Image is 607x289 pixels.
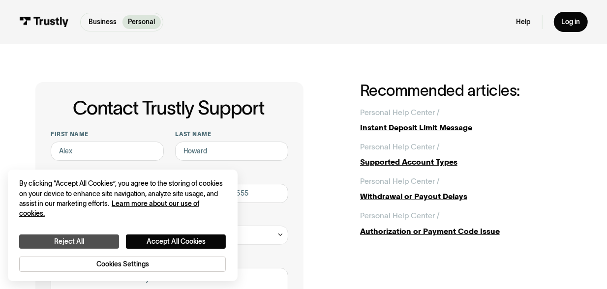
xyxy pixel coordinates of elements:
[175,130,288,138] label: Last name
[360,82,572,99] h2: Recommended articles:
[360,175,572,202] a: Personal Help Center /Withdrawal or Payout Delays
[89,17,117,27] p: Business
[360,107,572,134] a: Personal Help Center /Instant Deposit Limit Message
[51,130,164,138] label: First name
[554,12,588,32] a: Log in
[19,257,226,272] button: Cookies Settings
[51,142,164,161] input: Alex
[8,170,238,282] div: Cookie banner
[19,17,69,27] img: Trustly Logo
[360,191,572,202] div: Withdrawal or Payout Delays
[83,15,122,29] a: Business
[19,234,119,249] button: Reject All
[360,156,572,168] div: Supported Account Types
[360,107,439,118] div: Personal Help Center /
[128,17,155,27] p: Personal
[360,210,572,237] a: Personal Help Center /Authorization or Payment Code Issue
[19,179,226,272] div: Privacy
[49,98,288,119] h1: Contact Trustly Support
[360,175,439,187] div: Personal Help Center /
[175,142,288,161] input: Howard
[19,200,199,217] a: More information about your privacy, opens in a new tab
[360,141,439,152] div: Personal Help Center /
[360,122,572,133] div: Instant Deposit Limit Message
[360,141,572,168] a: Personal Help Center /Supported Account Types
[516,18,530,27] a: Help
[360,210,439,221] div: Personal Help Center /
[360,226,572,237] div: Authorization or Payment Code Issue
[122,15,161,29] a: Personal
[126,234,226,249] button: Accept All Cookies
[562,18,580,27] div: Log in
[19,179,226,219] div: By clicking “Accept All Cookies”, you agree to the storing of cookies on your device to enhance s...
